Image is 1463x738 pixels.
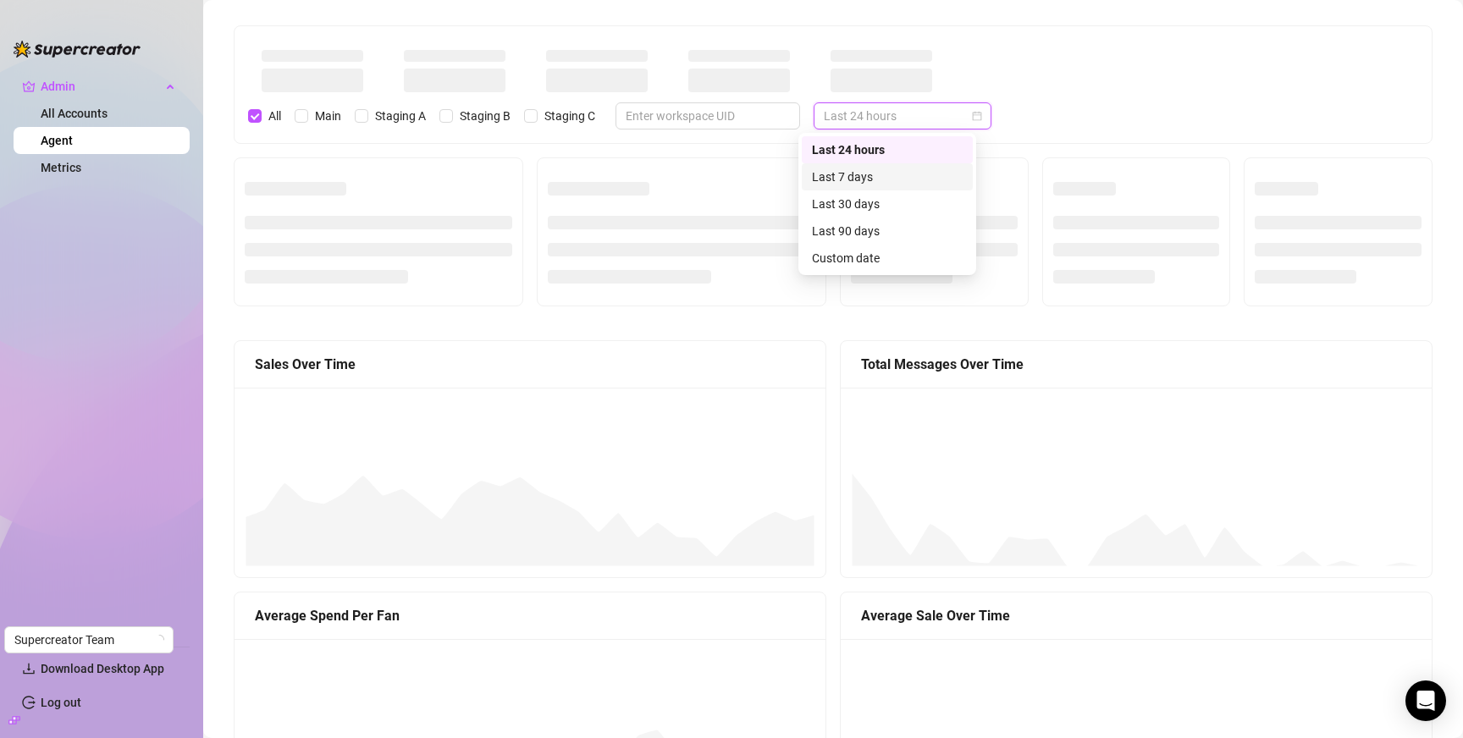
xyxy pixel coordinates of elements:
div: Open Intercom Messenger [1405,680,1446,721]
div: Last 7 days [802,163,973,190]
a: All Accounts [41,107,108,120]
span: Main [308,107,348,125]
div: Last 90 days [802,218,973,245]
span: build [8,714,20,726]
span: calendar [972,111,982,121]
span: Download Desktop App [41,662,164,675]
div: Average Spend Per Fan [255,605,805,626]
span: Staging A [368,107,433,125]
div: Last 7 days [812,168,963,186]
a: Metrics [41,161,81,174]
span: loading [154,635,164,645]
span: crown [22,80,36,93]
span: Staging C [538,107,602,125]
div: Last 24 hours [802,136,973,163]
a: Agent [41,134,73,147]
span: Staging B [453,107,517,125]
img: logo-BBDzfeDw.svg [14,41,141,58]
div: Custom date [802,245,973,272]
span: Last 24 hours [824,103,981,129]
div: Custom date [812,249,963,267]
span: All [262,107,288,125]
span: download [22,662,36,675]
div: Last 24 hours [812,140,963,159]
div: Last 30 days [812,195,963,213]
div: Last 90 days [812,222,963,240]
div: Total Messages Over Time [861,354,1411,375]
span: Supercreator Team [14,627,163,653]
a: Log out [41,696,81,709]
input: Enter workspace UID [626,107,776,125]
div: Average Sale Over Time [861,605,1411,626]
div: Last 30 days [802,190,973,218]
span: Admin [41,73,161,100]
div: Sales Over Time [255,354,805,375]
